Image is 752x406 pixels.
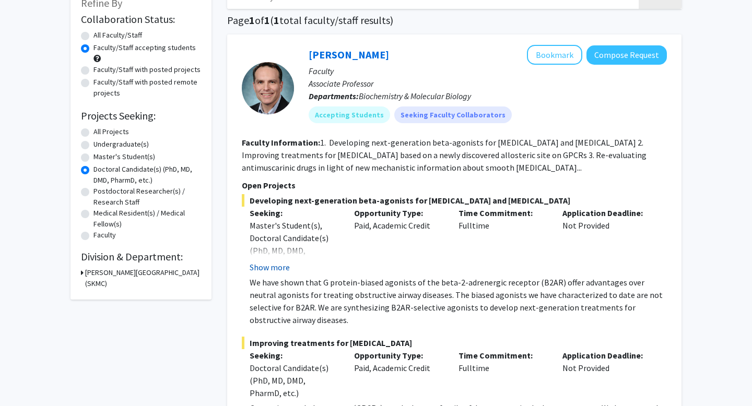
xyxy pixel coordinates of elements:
span: Improving treatments for [MEDICAL_DATA] [242,337,667,349]
span: 1 [274,14,279,27]
a: [PERSON_NAME] [309,48,389,61]
h2: Projects Seeking: [81,110,201,122]
button: Show more [250,261,290,273]
button: Compose Request to Charles Scott [586,45,667,65]
div: Master's Student(s), Doctoral Candidate(s) (PhD, MD, DMD, PharmD, etc.) [250,219,338,269]
b: Departments: [309,91,359,101]
div: Doctoral Candidate(s) (PhD, MD, DMD, PharmD, etc.) [250,362,338,399]
h1: Page of ( total faculty/staff results) [227,14,681,27]
label: Undergraduate(s) [93,139,149,150]
h2: Collaboration Status: [81,13,201,26]
p: Application Deadline: [562,207,651,219]
mat-chip: Seeking Faculty Collaborators [394,106,512,123]
label: All Projects [93,126,129,137]
fg-read-more: 1. Developing next-generation beta-agonists for [MEDICAL_DATA] and [MEDICAL_DATA] 2. Improving tr... [242,137,647,173]
p: Time Commitment: [459,349,547,362]
div: Paid, Academic Credit [346,207,451,273]
button: Add Charles Scott to Bookmarks [527,45,582,65]
span: 1 [264,14,270,27]
div: Not Provided [555,349,659,399]
span: 1 [249,14,255,27]
p: Opportunity Type: [354,207,443,219]
b: Faculty Information: [242,137,320,148]
label: Postdoctoral Researcher(s) / Research Staff [93,186,201,208]
p: Seeking: [250,207,338,219]
p: Associate Professor [309,77,667,90]
label: All Faculty/Staff [93,30,142,41]
label: Faculty/Staff with posted remote projects [93,77,201,99]
label: Doctoral Candidate(s) (PhD, MD, DMD, PharmD, etc.) [93,164,201,186]
h3: [PERSON_NAME][GEOGRAPHIC_DATA] (SKMC) [85,267,201,289]
p: Application Deadline: [562,349,651,362]
p: Open Projects [242,179,667,192]
div: Paid, Academic Credit [346,349,451,399]
iframe: Chat [8,359,44,398]
p: Faculty [309,65,667,77]
label: Faculty [93,230,116,241]
div: Fulltime [451,349,555,399]
h2: Division & Department: [81,250,201,263]
label: Faculty/Staff accepting students [93,42,196,53]
span: Biochemistry & Molecular Biology [359,91,471,101]
label: Faculty/Staff with posted projects [93,64,201,75]
p: Opportunity Type: [354,349,443,362]
div: Fulltime [451,207,555,273]
label: Medical Resident(s) / Medical Fellow(s) [93,208,201,230]
p: Seeking: [250,349,338,362]
mat-chip: Accepting Students [309,106,390,123]
p: We have shown that G protein-biased agonists of the beta-2-adrenergic receptor (B2AR) offer advan... [250,276,667,326]
span: Developing next-generation beta-agonists for [MEDICAL_DATA] and [MEDICAL_DATA] [242,194,667,207]
p: Time Commitment: [459,207,547,219]
div: Not Provided [555,207,659,273]
label: Master's Student(s) [93,151,155,162]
